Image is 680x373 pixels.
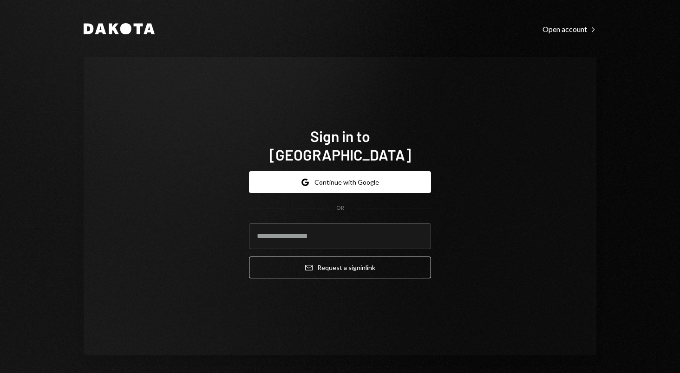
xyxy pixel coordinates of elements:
[249,171,431,193] button: Continue with Google
[543,25,596,34] div: Open account
[543,24,596,34] a: Open account
[249,127,431,164] h1: Sign in to [GEOGRAPHIC_DATA]
[336,204,344,212] div: OR
[249,257,431,278] button: Request a signinlink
